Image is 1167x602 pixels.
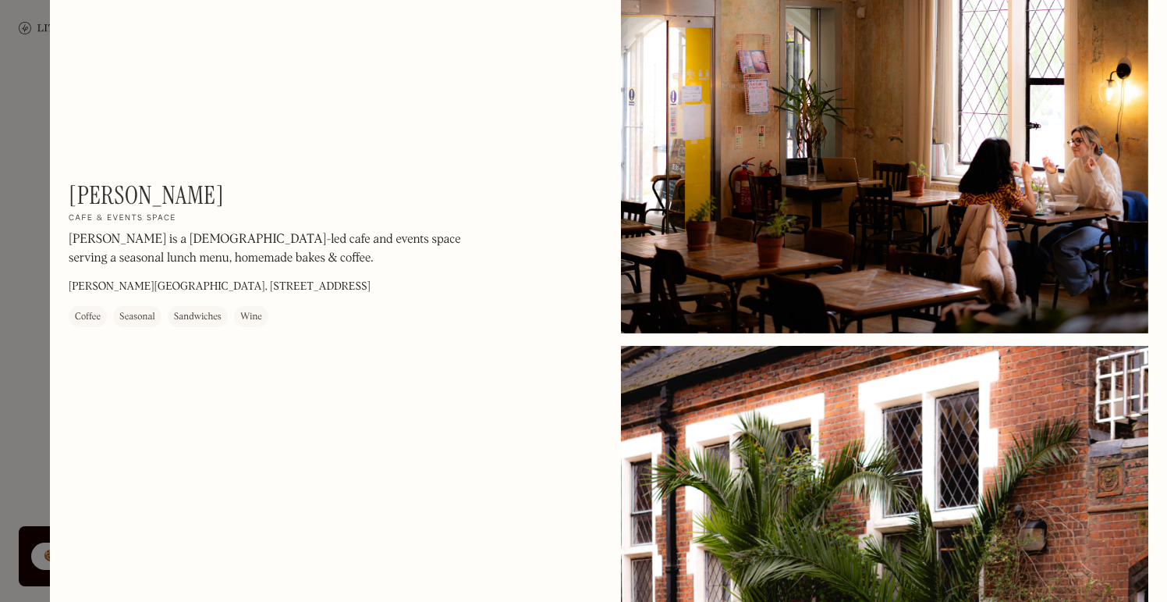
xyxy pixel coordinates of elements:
[174,310,222,326] div: Sandwiches
[69,180,224,210] h1: [PERSON_NAME]
[240,310,262,326] div: Wine
[69,280,371,296] p: [PERSON_NAME][GEOGRAPHIC_DATA], [STREET_ADDRESS]
[119,310,155,326] div: Seasonal
[69,214,176,225] h2: Cafe & events space
[69,231,490,269] p: [PERSON_NAME] is a [DEMOGRAPHIC_DATA]-led cafe and events space serving a seasonal lunch menu, ho...
[75,310,101,326] div: Coffee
